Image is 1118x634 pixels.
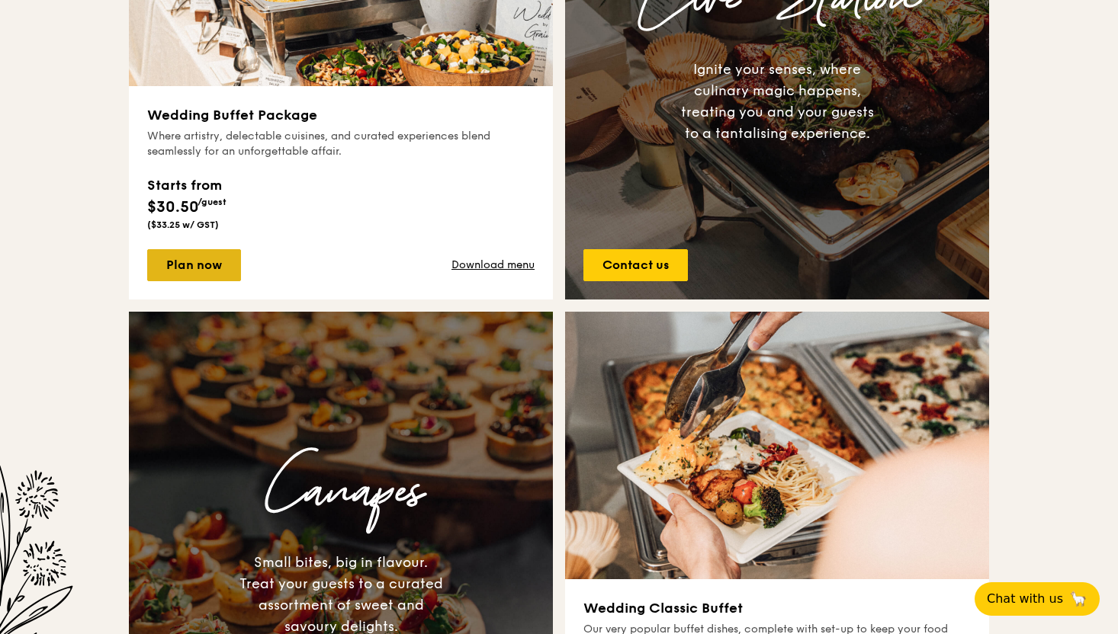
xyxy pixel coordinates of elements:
[147,219,226,231] div: ($33.25 w/ GST)
[451,258,535,273] a: Download menu
[147,175,226,196] div: Starts from
[147,104,535,126] h3: Wedding Buffet Package
[583,597,971,619] h3: Wedding Classic Buffet
[141,443,541,540] h3: Canapes
[147,175,226,219] div: $30.50
[987,590,1063,608] span: Chat with us
[1069,590,1087,608] span: 🦙
[565,312,989,579] img: grain-wedding-classic-buffet-thumbnail.jpg
[583,249,688,281] a: Contact us
[147,129,535,159] div: Where artistry, delectable cuisines, and curated experiences blend seamlessly for an unforgettabl...
[147,249,241,281] a: Plan now
[975,582,1100,616] button: Chat with us🦙
[675,59,879,144] div: Ignite your senses, where culinary magic happens, treating you and your guests to a tantalising e...
[198,197,226,207] span: /guest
